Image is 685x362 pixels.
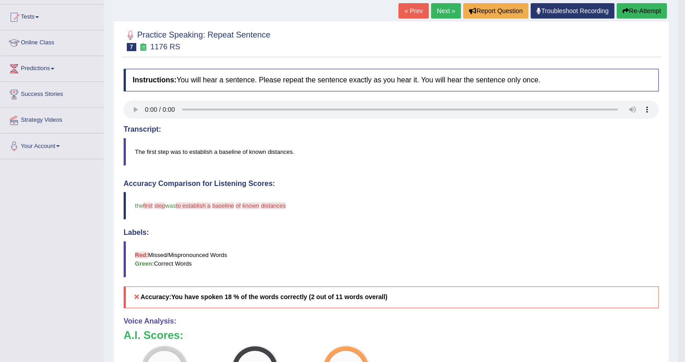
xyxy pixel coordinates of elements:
span: step [154,202,166,209]
h5: Accuracy: [124,286,659,308]
b: You have spoken 18 % of the words correctly (2 out of 11 words overall) [171,293,387,300]
b: Instructions: [133,76,177,84]
span: distances [261,202,286,209]
span: known [242,202,259,209]
button: Re-Attempt [617,3,667,19]
b: Green: [135,260,154,267]
span: 7 [127,43,136,51]
h4: Labels: [124,229,659,237]
h4: Accuracy Comparison for Listening Scores: [124,180,659,188]
b: Red: [135,252,148,258]
blockquote: The first step was to establish a baseline of known distances. [124,138,659,166]
span: first [143,202,153,209]
h4: You will hear a sentence. Please repeat the sentence exactly as you hear it. You will hear the se... [124,69,659,91]
a: Next » [431,3,461,19]
small: Exam occurring question [139,43,148,52]
a: Tests [0,5,104,27]
a: Predictions [0,56,104,79]
h2: Practice Speaking: Repeat Sentence [124,29,270,51]
blockquote: Missed/Mispronounced Words Correct Words [124,241,659,277]
a: Troubleshoot Recording [531,3,614,19]
small: 1176 RS [150,43,180,51]
a: Your Account [0,133,104,156]
a: Online Class [0,30,104,53]
button: Report Question [463,3,528,19]
a: « Prev [398,3,428,19]
span: the [135,202,143,209]
span: of [236,202,241,209]
a: Strategy Videos [0,108,104,130]
h4: Transcript: [124,125,659,133]
a: Success Stories [0,82,104,105]
span: to establish a [176,202,211,209]
b: A.I. Scores: [124,329,183,341]
span: baseline [212,202,234,209]
h4: Voice Analysis: [124,317,659,325]
span: was [165,202,176,209]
